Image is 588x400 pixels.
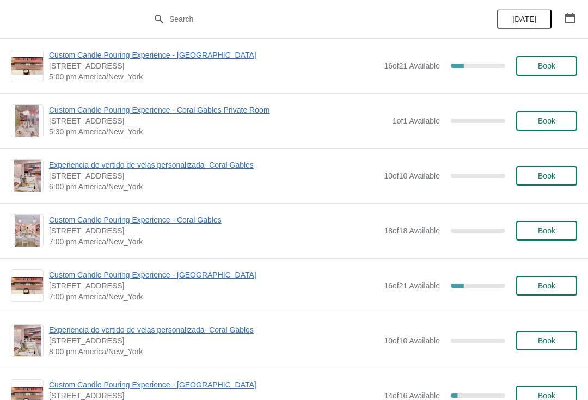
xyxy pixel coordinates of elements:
input: Search [169,9,441,29]
button: Book [516,276,577,296]
span: Custom Candle Pouring Experience - [GEOGRAPHIC_DATA] [49,269,378,280]
span: Book [538,226,555,235]
span: 6:00 pm America/New_York [49,181,378,192]
button: Book [516,221,577,241]
span: Custom Candle Pouring Experience - Coral Gables [49,214,378,225]
img: Custom Candle Pouring Experience - Coral Gables Private Room | 154 Giralda Avenue, Coral Gables, ... [15,105,39,137]
span: [DATE] [512,15,536,23]
span: Book [538,391,555,400]
span: 16 of 21 Available [384,61,440,70]
span: 18 of 18 Available [384,226,440,235]
img: Custom Candle Pouring Experience - Fort Lauderdale | 914 East Las Olas Boulevard, Fort Lauderdale... [11,57,43,75]
span: Book [538,116,555,125]
span: Book [538,61,555,70]
span: [STREET_ADDRESS] [49,335,378,346]
button: Book [516,166,577,186]
span: [STREET_ADDRESS] [49,280,378,291]
img: Experiencia de vertido de velas personalizada- Coral Gables | 154 Giralda Avenue, Coral Gables, F... [14,325,41,356]
button: Book [516,111,577,131]
span: 7:00 pm America/New_York [49,236,378,247]
button: Book [516,56,577,76]
span: Book [538,281,555,290]
span: 7:00 pm America/New_York [49,291,378,302]
span: 16 of 21 Available [384,281,440,290]
span: 14 of 16 Available [384,391,440,400]
span: [STREET_ADDRESS] [49,225,378,236]
span: Experiencia de vertido de velas personalizada- Coral Gables [49,159,378,170]
span: Custom Candle Pouring Experience - [GEOGRAPHIC_DATA] [49,50,378,60]
span: Custom Candle Pouring Experience - [GEOGRAPHIC_DATA] [49,379,378,390]
button: [DATE] [497,9,552,29]
span: [STREET_ADDRESS] [49,170,378,181]
span: [STREET_ADDRESS] [49,115,387,126]
img: Custom Candle Pouring Experience - Coral Gables | 154 Giralda Avenue, Coral Gables, FL, USA | 7:0... [15,215,40,247]
span: Book [538,171,555,180]
span: 1 of 1 Available [393,116,440,125]
span: Custom Candle Pouring Experience - Coral Gables Private Room [49,104,387,115]
span: 8:00 pm America/New_York [49,346,378,357]
button: Book [516,331,577,350]
span: 10 of 10 Available [384,336,440,345]
img: Custom Candle Pouring Experience - Fort Lauderdale | 914 East Las Olas Boulevard, Fort Lauderdale... [11,277,43,295]
span: Book [538,336,555,345]
img: Experiencia de vertido de velas personalizada- Coral Gables | 154 Giralda Avenue, Coral Gables, F... [14,160,41,192]
span: 5:30 pm America/New_York [49,126,387,137]
span: [STREET_ADDRESS] [49,60,378,71]
span: 10 of 10 Available [384,171,440,180]
span: 5:00 pm America/New_York [49,71,378,82]
span: Experiencia de vertido de velas personalizada- Coral Gables [49,324,378,335]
